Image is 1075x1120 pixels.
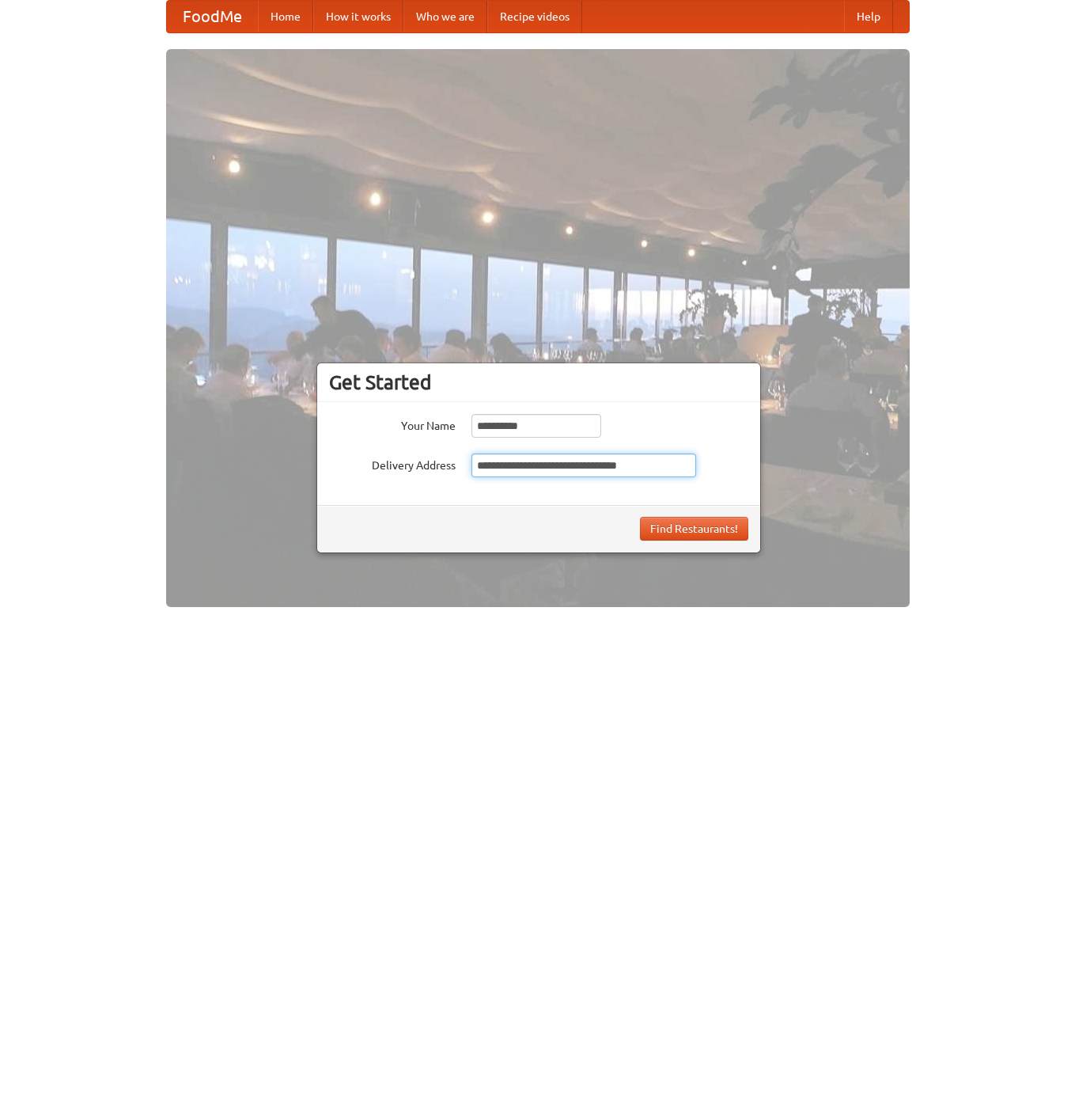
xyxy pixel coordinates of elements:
label: Delivery Address [329,454,456,473]
button: Find Restaurants! [640,517,748,541]
a: How it works [313,1,403,32]
a: FoodMe [167,1,258,32]
a: Help [844,1,893,32]
label: Your Name [329,414,456,434]
a: Who we are [403,1,487,32]
h3: Get Started [329,370,748,394]
a: Recipe videos [487,1,582,32]
a: Home [258,1,313,32]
